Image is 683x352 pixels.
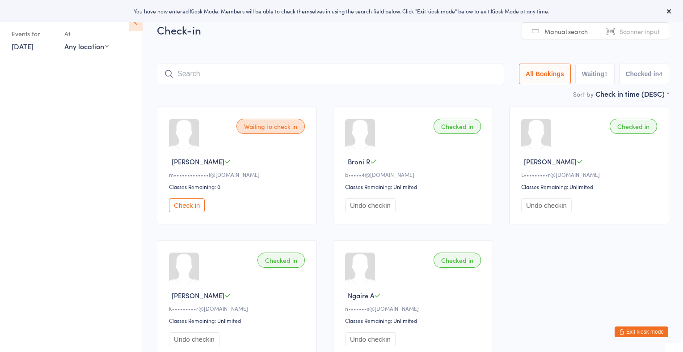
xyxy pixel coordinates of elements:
[619,64,670,84] button: Checked in4
[14,7,669,15] div: You have now entered Kiosk Mode. Members will be able to check themselves in using the search fie...
[169,198,205,212] button: Check in
[521,198,572,212] button: Undo checkin
[521,171,660,178] div: L•••••••••r@[DOMAIN_NAME]
[172,291,224,300] span: [PERSON_NAME]
[345,317,484,324] div: Classes Remaining: Unlimited
[236,119,305,134] div: Waiting to check in
[575,64,615,84] button: Waiting1
[610,119,657,134] div: Checked in
[157,64,504,84] input: Search
[345,332,396,346] button: Undo checkin
[348,157,370,166] span: Broni R
[345,198,396,212] button: Undo checkin
[348,291,374,300] span: Ngaire A
[544,27,588,36] span: Manual search
[257,253,305,268] div: Checked in
[345,171,484,178] div: b•••••4@[DOMAIN_NAME]
[524,157,577,166] span: [PERSON_NAME]
[659,70,662,77] div: 4
[521,183,660,190] div: Classes Remaining: Unlimited
[169,317,308,324] div: Classes Remaining: Unlimited
[64,26,109,41] div: At
[604,70,608,77] div: 1
[169,183,308,190] div: Classes Remaining: 0
[434,119,481,134] div: Checked in
[12,26,55,41] div: Events for
[573,90,594,99] label: Sort by
[615,326,668,337] button: Exit kiosk mode
[12,41,34,51] a: [DATE]
[620,27,660,36] span: Scanner input
[157,22,669,37] h2: Check-in
[595,89,669,99] div: Check in time (DESC)
[519,64,571,84] button: All Bookings
[169,171,308,178] div: m•••••••••••••l@[DOMAIN_NAME]
[169,305,308,312] div: K•••••••••r@[DOMAIN_NAME]
[345,305,484,312] div: n•••••••s@[DOMAIN_NAME]
[172,157,224,166] span: [PERSON_NAME]
[434,253,481,268] div: Checked in
[64,41,109,51] div: Any location
[345,183,484,190] div: Classes Remaining: Unlimited
[169,332,219,346] button: Undo checkin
